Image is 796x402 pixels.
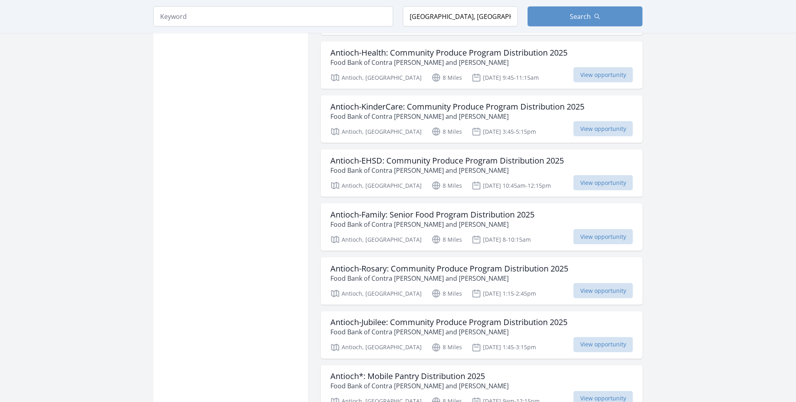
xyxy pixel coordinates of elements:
p: Food Bank of Contra [PERSON_NAME] and [PERSON_NAME] [330,58,567,67]
p: [DATE] 10:45am-12:15pm [472,181,551,191]
p: Food Bank of Contra [PERSON_NAME] and [PERSON_NAME] [330,381,509,391]
p: 8 Miles [431,73,462,83]
p: 8 Miles [431,181,462,191]
p: Food Bank of Contra [PERSON_NAME] and [PERSON_NAME] [330,112,584,121]
p: Antioch, [GEOGRAPHIC_DATA] [330,235,422,245]
p: 8 Miles [431,289,462,298]
a: Antioch-KinderCare: Community Produce Program Distribution 2025 Food Bank of Contra [PERSON_NAME]... [321,95,643,143]
p: Food Bank of Contra [PERSON_NAME] and [PERSON_NAME] [330,220,534,229]
a: Antioch-Jubilee: Community Produce Program Distribution 2025 Food Bank of Contra [PERSON_NAME] an... [321,311,643,359]
p: Antioch, [GEOGRAPHIC_DATA] [330,181,422,191]
p: Antioch, [GEOGRAPHIC_DATA] [330,289,422,298]
span: View opportunity [573,67,633,83]
a: Antioch-Family: Senior Food Program Distribution 2025 Food Bank of Contra [PERSON_NAME] and [PERS... [321,203,643,251]
button: Search [528,6,643,27]
p: Antioch, [GEOGRAPHIC_DATA] [330,127,422,137]
a: Antioch-Health: Community Produce Program Distribution 2025 Food Bank of Contra [PERSON_NAME] and... [321,41,643,89]
h3: Antioch-Family: Senior Food Program Distribution 2025 [330,210,534,220]
p: [DATE] 1:45-3:15pm [472,343,536,352]
span: View opportunity [573,283,633,298]
span: View opportunity [573,175,633,191]
p: [DATE] 3:45-5:15pm [472,127,536,137]
p: [DATE] 8-10:15am [472,235,531,245]
span: View opportunity [573,121,633,137]
h3: Antioch-Rosary: Community Produce Program Distribution 2025 [330,264,568,274]
h3: Antioch-EHSD: Community Produce Program Distribution 2025 [330,156,564,166]
p: Food Bank of Contra [PERSON_NAME] and [PERSON_NAME] [330,327,567,337]
h3: Antioch*: Mobile Pantry Distribution 2025 [330,372,509,381]
p: Antioch, [GEOGRAPHIC_DATA] [330,73,422,83]
p: Food Bank of Contra [PERSON_NAME] and [PERSON_NAME] [330,274,568,283]
input: Location [403,6,518,27]
p: 8 Miles [431,235,462,245]
p: Antioch, [GEOGRAPHIC_DATA] [330,343,422,352]
h3: Antioch-KinderCare: Community Produce Program Distribution 2025 [330,102,584,112]
p: 8 Miles [431,127,462,137]
a: Antioch-EHSD: Community Produce Program Distribution 2025 Food Bank of Contra [PERSON_NAME] and [... [321,149,643,197]
span: View opportunity [573,229,633,245]
h3: Antioch-Health: Community Produce Program Distribution 2025 [330,48,567,58]
p: 8 Miles [431,343,462,352]
a: Antioch-Rosary: Community Produce Program Distribution 2025 Food Bank of Contra [PERSON_NAME] and... [321,257,643,305]
span: View opportunity [573,337,633,352]
input: Keyword [153,6,393,27]
p: [DATE] 9:45-11:15am [472,73,539,83]
h3: Antioch-Jubilee: Community Produce Program Distribution 2025 [330,318,567,327]
span: Search [570,12,591,21]
p: Food Bank of Contra [PERSON_NAME] and [PERSON_NAME] [330,166,564,175]
p: [DATE] 1:15-2:45pm [472,289,536,298]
